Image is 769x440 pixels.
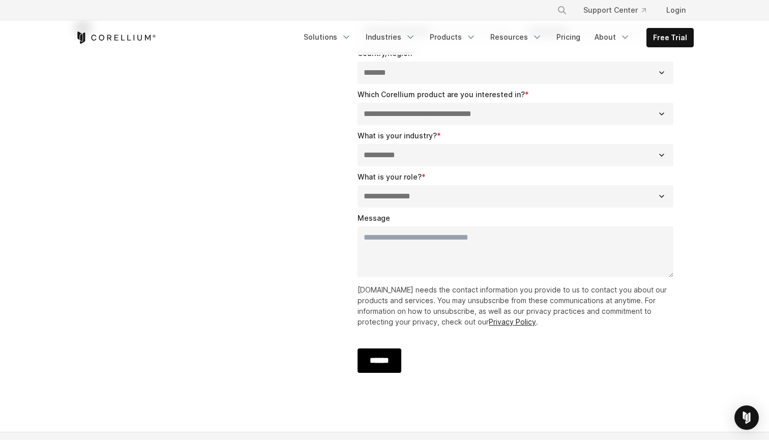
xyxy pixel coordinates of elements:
[658,1,694,19] a: Login
[358,172,422,181] span: What is your role?
[550,28,586,46] a: Pricing
[575,1,654,19] a: Support Center
[553,1,571,19] button: Search
[298,28,694,47] div: Navigation Menu
[358,90,525,99] span: Which Corellium product are you interested in?
[358,214,390,222] span: Message
[298,28,358,46] a: Solutions
[358,131,437,140] span: What is your industry?
[489,317,536,326] a: Privacy Policy
[360,28,422,46] a: Industries
[75,32,156,44] a: Corellium Home
[358,284,677,327] p: [DOMAIN_NAME] needs the contact information you provide to us to contact you about our products a...
[647,28,693,47] a: Free Trial
[734,405,759,430] div: Open Intercom Messenger
[424,28,482,46] a: Products
[545,1,694,19] div: Navigation Menu
[588,28,636,46] a: About
[484,28,548,46] a: Resources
